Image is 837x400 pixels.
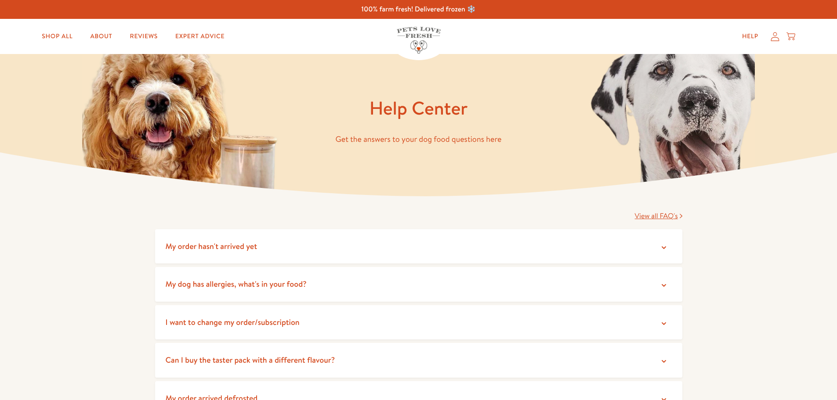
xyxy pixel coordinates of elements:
a: Shop All [35,28,80,45]
summary: My order hasn't arrived yet [155,229,682,264]
span: Can I buy the taster pack with a different flavour? [166,354,335,365]
a: Expert Advice [168,28,232,45]
h1: Help Center [155,96,682,120]
a: Help [735,28,765,45]
span: My dog has allergies, what's in your food? [166,278,307,289]
a: Reviews [123,28,165,45]
span: My order hasn't arrived yet [166,241,257,252]
img: Pets Love Fresh [397,27,441,54]
span: View all FAQ's [635,211,678,221]
summary: My dog has allergies, what's in your food? [155,267,682,302]
a: View all FAQ's [635,211,682,221]
a: About [83,28,119,45]
p: Get the answers to your dog food questions here [155,133,682,146]
span: I want to change my order/subscription [166,317,300,328]
summary: I want to change my order/subscription [155,305,682,340]
summary: Can I buy the taster pack with a different flavour? [155,343,682,378]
